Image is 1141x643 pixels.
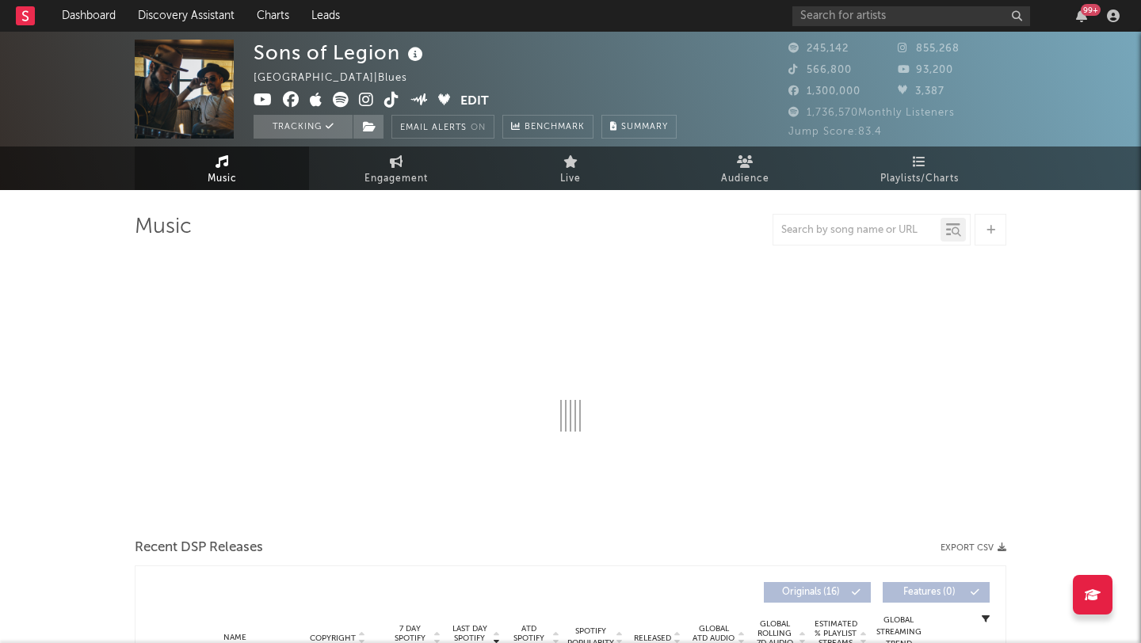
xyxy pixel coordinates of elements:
em: On [471,124,486,132]
span: 1,300,000 [788,86,861,97]
input: Search for artists [792,6,1030,26]
span: 93,200 [898,65,953,75]
span: Live [560,169,581,188]
span: 1,736,570 Monthly Listeners [788,108,955,118]
a: Music [135,146,309,190]
span: Originals ( 16 ) [774,588,847,597]
button: 99+ [1076,10,1087,22]
button: Tracking [254,115,353,139]
span: 566,800 [788,65,852,75]
a: Playlists/Charts [832,146,1006,190]
button: Export CSV [941,543,1006,553]
input: Search by song name or URL [773,224,941,237]
div: [GEOGRAPHIC_DATA] | Blues [254,69,425,88]
span: Benchmark [525,118,585,137]
span: Engagement [364,169,428,188]
button: Originals(16) [764,582,871,603]
button: Email AlertsOn [391,115,494,139]
span: Copyright [310,633,356,643]
span: Playlists/Charts [880,169,959,188]
span: Music [208,169,237,188]
a: Audience [658,146,832,190]
span: Released [634,633,671,643]
a: Engagement [309,146,483,190]
span: Summary [621,123,668,131]
span: 3,387 [898,86,944,97]
span: Audience [721,169,769,188]
span: Recent DSP Releases [135,538,263,557]
span: 855,268 [898,44,960,54]
button: Features(0) [883,582,990,603]
div: 99 + [1081,4,1101,16]
a: Benchmark [502,115,593,139]
a: Live [483,146,658,190]
button: Summary [601,115,677,139]
span: Features ( 0 ) [893,588,966,597]
div: Sons of Legion [254,40,427,66]
button: Edit [460,92,489,112]
span: 245,142 [788,44,849,54]
span: Jump Score: 83.4 [788,127,882,137]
